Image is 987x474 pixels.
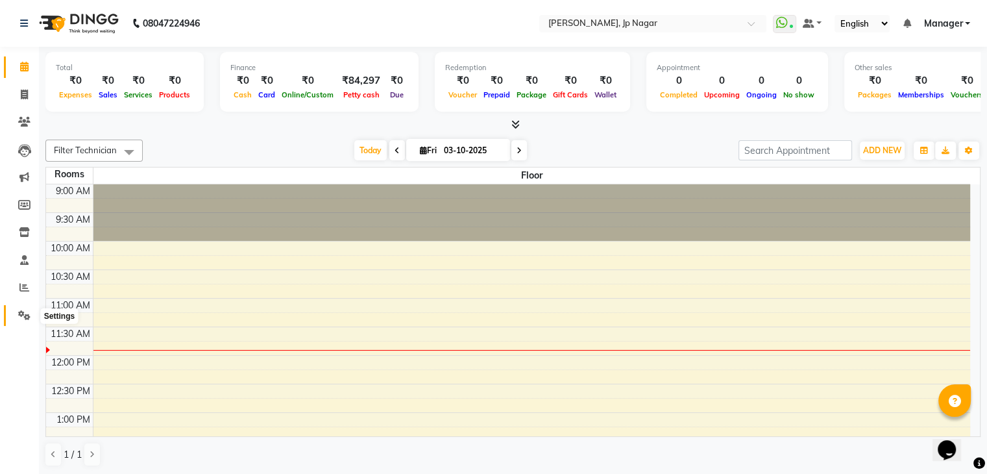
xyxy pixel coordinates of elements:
div: 0 [780,73,818,88]
div: 9:00 AM [53,184,93,198]
div: 12:00 PM [49,356,93,369]
iframe: chat widget [932,422,974,461]
div: Rooms [46,168,93,181]
div: Settings [41,308,78,324]
span: Services [121,90,156,99]
span: Memberships [895,90,947,99]
img: logo [33,5,122,42]
div: 10:30 AM [48,270,93,284]
div: ₹0 [895,73,947,88]
input: Search Appointment [738,140,852,160]
div: Finance [230,62,408,73]
b: 08047224946 [143,5,200,42]
div: ₹0 [445,73,480,88]
span: Upcoming [701,90,743,99]
div: ₹0 [56,73,95,88]
span: Fri [417,145,440,155]
span: Floor [93,168,971,184]
div: ₹0 [121,73,156,88]
span: 1 / 1 [64,448,82,462]
span: Package [513,90,550,99]
div: 0 [701,73,743,88]
div: ₹0 [156,73,193,88]
div: ₹84,297 [337,73,385,88]
span: ADD NEW [863,145,901,155]
div: ₹0 [278,73,337,88]
div: ₹0 [513,73,550,88]
div: 10:00 AM [48,242,93,255]
span: Packages [855,90,895,99]
div: Appointment [657,62,818,73]
div: 11:30 AM [48,327,93,341]
span: Expenses [56,90,95,99]
span: Wallet [591,90,620,99]
div: ₹0 [385,73,408,88]
span: Cash [230,90,255,99]
span: Vouchers [947,90,986,99]
div: 12:30 PM [49,384,93,398]
input: 2025-10-03 [440,141,505,160]
span: Sales [95,90,121,99]
div: ₹0 [550,73,591,88]
button: ADD NEW [860,142,905,160]
div: 9:30 AM [53,213,93,227]
span: Card [255,90,278,99]
div: ₹0 [591,73,620,88]
div: ₹0 [480,73,513,88]
div: ₹0 [95,73,121,88]
div: ₹0 [947,73,986,88]
span: Today [354,140,387,160]
div: 0 [657,73,701,88]
span: Voucher [445,90,480,99]
div: Total [56,62,193,73]
span: Products [156,90,193,99]
span: Petty cash [340,90,383,99]
div: 0 [743,73,780,88]
span: Online/Custom [278,90,337,99]
span: Completed [657,90,701,99]
div: 1:00 PM [54,413,93,427]
span: Prepaid [480,90,513,99]
div: 11:00 AM [48,299,93,312]
div: ₹0 [230,73,255,88]
div: Redemption [445,62,620,73]
span: Ongoing [743,90,780,99]
span: Gift Cards [550,90,591,99]
span: Due [387,90,407,99]
div: ₹0 [255,73,278,88]
span: Manager [923,17,962,31]
span: Filter Technician [54,145,117,155]
div: ₹0 [855,73,895,88]
span: No show [780,90,818,99]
